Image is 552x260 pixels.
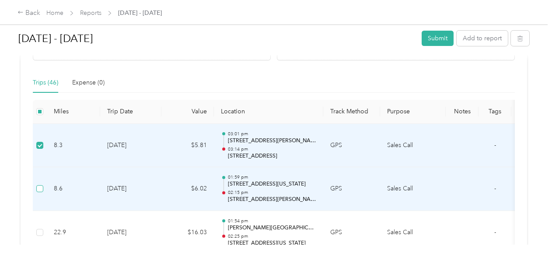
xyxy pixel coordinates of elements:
[47,167,100,211] td: 8.6
[494,141,496,149] span: -
[161,167,214,211] td: $6.02
[161,100,214,124] th: Value
[46,9,63,17] a: Home
[228,224,316,232] p: [PERSON_NAME][GEOGRAPHIC_DATA], [US_STATE], 95678, [GEOGRAPHIC_DATA]
[228,239,316,247] p: [STREET_ADDRESS][US_STATE]
[228,131,316,137] p: 03:01 pm
[494,228,496,236] span: -
[380,211,446,255] td: Sales Call
[100,100,161,124] th: Trip Date
[228,174,316,180] p: 01:59 pm
[494,185,496,192] span: -
[380,124,446,168] td: Sales Call
[100,167,161,211] td: [DATE]
[228,233,316,239] p: 02:25 pm
[228,137,316,145] p: [STREET_ADDRESS][PERSON_NAME][PERSON_NAME]
[47,124,100,168] td: 8.3
[80,9,101,17] a: Reports
[457,31,508,46] button: Add to report
[228,180,316,188] p: [STREET_ADDRESS][US_STATE]
[100,211,161,255] td: [DATE]
[33,78,58,88] div: Trips (46)
[47,100,100,124] th: Miles
[323,211,380,255] td: GPS
[323,124,380,168] td: GPS
[17,8,40,18] div: Back
[323,100,380,124] th: Track Method
[228,152,316,160] p: [STREET_ADDRESS]
[214,100,323,124] th: Location
[380,167,446,211] td: Sales Call
[72,78,105,88] div: Expense (0)
[100,124,161,168] td: [DATE]
[228,146,316,152] p: 03:14 pm
[323,167,380,211] td: GPS
[118,8,162,18] span: [DATE] - [DATE]
[479,100,511,124] th: Tags
[161,211,214,255] td: $16.03
[380,100,446,124] th: Purpose
[422,31,454,46] button: Submit
[228,218,316,224] p: 01:54 pm
[161,124,214,168] td: $5.81
[228,190,316,196] p: 02:15 pm
[503,211,552,260] iframe: Everlance-gr Chat Button Frame
[18,28,416,49] h1: Sep 1 - 30, 2025
[47,211,100,255] td: 22.9
[446,100,479,124] th: Notes
[228,196,316,204] p: [STREET_ADDRESS][PERSON_NAME][US_STATE]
